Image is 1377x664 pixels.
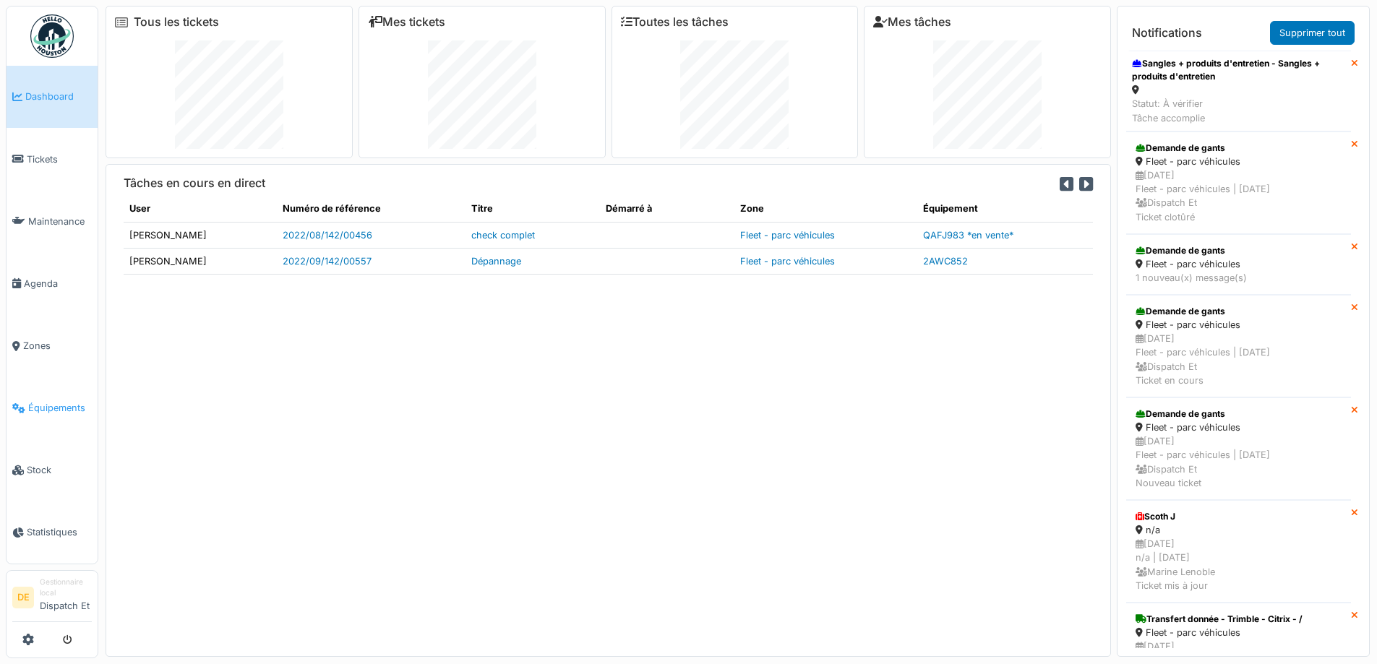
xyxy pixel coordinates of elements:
div: [DATE] n/a | [DATE] Marine Lenoble Ticket mis à jour [1136,537,1342,592]
div: 1 nouveau(x) message(s) [1136,271,1342,285]
a: Toutes les tâches [621,15,729,29]
div: Fleet - parc véhicules [1136,318,1342,332]
a: Fleet - parc véhicules [740,230,835,241]
a: Agenda [7,252,98,314]
div: Demande de gants [1136,305,1342,318]
div: Demande de gants [1136,408,1342,421]
img: Badge_color-CXgf-gQk.svg [30,14,74,58]
div: Demande de gants [1136,142,1342,155]
a: Dashboard [7,66,98,128]
span: Maintenance [28,215,92,228]
a: Zones [7,315,98,377]
div: n/a [1136,523,1342,537]
span: Agenda [24,277,92,290]
div: Fleet - parc véhicules [1136,421,1342,434]
a: Mes tâches [873,15,951,29]
a: Fleet - parc véhicules [740,256,835,267]
a: Dépannage [471,256,521,267]
a: Sangles + produits d'entretien - Sangles + produits d'entretien Statut: À vérifierTâche accomplie [1126,51,1351,131]
a: Demande de gants Fleet - parc véhicules [DATE]Fleet - parc véhicules | [DATE] Dispatch EtNouveau ... [1126,397,1351,500]
a: Tous les tickets [134,15,219,29]
a: Supprimer tout [1270,21,1355,45]
a: 2022/09/142/00557 [283,256,372,267]
a: QAFJ983 *en vente* [923,230,1013,241]
a: Scoth J n/a [DATE]n/a | [DATE] Marine LenobleTicket mis à jour [1126,500,1351,603]
a: Mes tickets [368,15,445,29]
li: Dispatch Et [40,577,92,618]
div: Statut: À vérifier Tâche accomplie [1132,97,1345,124]
a: Demande de gants Fleet - parc véhicules 1 nouveau(x) message(s) [1126,234,1351,295]
th: Titre [466,196,600,222]
span: Stock [27,463,92,477]
a: DE Gestionnaire localDispatch Et [12,577,92,622]
a: 2022/08/142/00456 [283,230,372,241]
td: [PERSON_NAME] [124,248,277,274]
h6: Tâches en cours en direct [124,176,265,190]
span: Équipements [28,401,92,415]
div: [DATE] Fleet - parc véhicules | [DATE] Dispatch Et Ticket clotûré [1136,168,1342,224]
li: DE [12,587,34,608]
div: [DATE] Fleet - parc véhicules | [DATE] Dispatch Et Ticket en cours [1136,332,1342,387]
h6: Notifications [1132,26,1202,40]
a: Statistiques [7,501,98,564]
span: Statistiques [27,525,92,539]
div: Transfert donnée - Trimble - Citrix - / [1136,613,1342,626]
div: Demande de gants [1136,244,1342,257]
div: [DATE] Fleet - parc véhicules | [DATE] Dispatch Et Nouveau ticket [1136,434,1342,490]
th: Numéro de référence [277,196,466,222]
a: Maintenance [7,190,98,252]
a: Tickets [7,128,98,190]
span: translation missing: fr.shared.user [129,203,150,214]
div: Fleet - parc véhicules [1136,257,1342,271]
th: Démarré à [600,196,734,222]
div: Fleet - parc véhicules [1136,155,1342,168]
th: Équipement [917,196,1093,222]
a: Stock [7,439,98,501]
div: Gestionnaire local [40,577,92,599]
td: [PERSON_NAME] [124,222,277,248]
a: Demande de gants Fleet - parc véhicules [DATE]Fleet - parc véhicules | [DATE] Dispatch EtTicket e... [1126,295,1351,397]
span: Tickets [27,152,92,166]
a: Demande de gants Fleet - parc véhicules [DATE]Fleet - parc véhicules | [DATE] Dispatch EtTicket c... [1126,131,1351,234]
span: Zones [23,339,92,353]
div: Fleet - parc véhicules [1136,626,1342,639]
span: Dashboard [25,90,92,103]
div: Scoth J [1136,510,1342,523]
th: Zone [734,196,917,222]
a: Équipements [7,377,98,439]
a: 2AWC852 [923,256,968,267]
a: check complet [471,230,535,241]
div: Sangles + produits d'entretien - Sangles + produits d'entretien [1132,57,1345,83]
